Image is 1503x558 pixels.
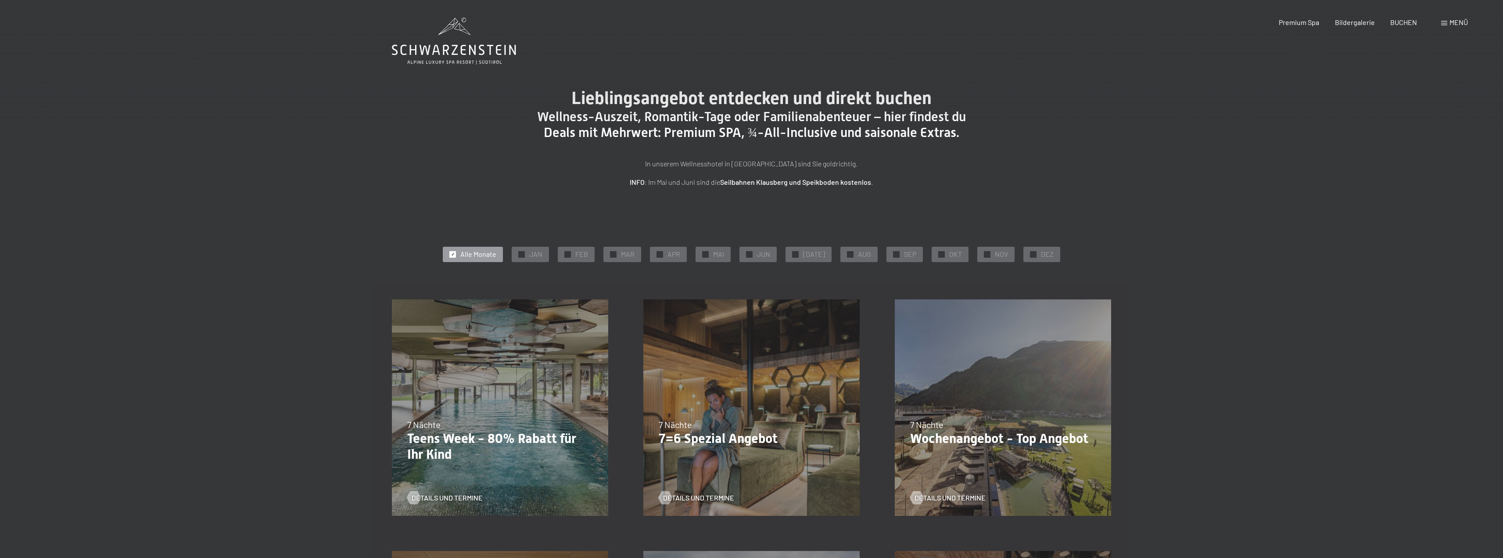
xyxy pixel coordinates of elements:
[995,249,1008,259] span: NOV
[720,178,871,186] strong: Seilbahnen Klausberg und Speikboden kostenlos
[794,251,797,257] span: ✓
[407,419,441,430] span: 7 Nächte
[663,493,734,503] span: Details und Termine
[748,251,751,257] span: ✓
[1279,18,1319,26] a: Premium Spa
[915,493,986,503] span: Details und Termine
[659,493,734,503] a: Details und Termine
[460,249,496,259] span: Alle Monate
[412,493,483,503] span: Details und Termine
[904,249,916,259] span: SEP
[986,251,989,257] span: ✓
[910,493,986,503] a: Details und Termine
[532,158,971,169] p: In unserem Wellnesshotel in [GEOGRAPHIC_DATA] sind Sie goldrichtig.
[658,251,662,257] span: ✓
[571,88,932,108] span: Lieblingsangebot entdecken und direkt buchen
[520,251,524,257] span: ✓
[704,251,707,257] span: ✓
[612,251,615,257] span: ✓
[407,493,483,503] a: Details und Termine
[532,176,971,188] p: : Im Mai und Juni sind die .
[407,431,593,462] p: Teens Week - 80% Rabatt für Ihr Kind
[659,419,692,430] span: 7 Nächte
[659,431,844,446] p: 7=6 Spezial Angebot
[910,419,943,430] span: 7 Nächte
[949,249,962,259] span: OKT
[1335,18,1375,26] a: Bildergalerie
[895,251,898,257] span: ✓
[566,251,570,257] span: ✓
[1390,18,1417,26] a: BUCHEN
[537,109,966,140] span: Wellness-Auszeit, Romantik-Tage oder Familienabenteuer – hier findest du Deals mit Mehrwert: Prem...
[667,249,680,259] span: APR
[1041,249,1054,259] span: DEZ
[858,249,871,259] span: AUG
[621,249,635,259] span: MAR
[1032,251,1035,257] span: ✓
[940,251,943,257] span: ✓
[575,249,588,259] span: FEB
[529,249,542,259] span: JAN
[630,178,645,186] strong: INFO
[910,431,1096,446] p: Wochenangebot - Top Angebot
[849,251,852,257] span: ✓
[757,249,770,259] span: JUN
[713,249,724,259] span: MAI
[803,249,825,259] span: [DATE]
[451,251,455,257] span: ✓
[1449,18,1468,26] span: Menü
